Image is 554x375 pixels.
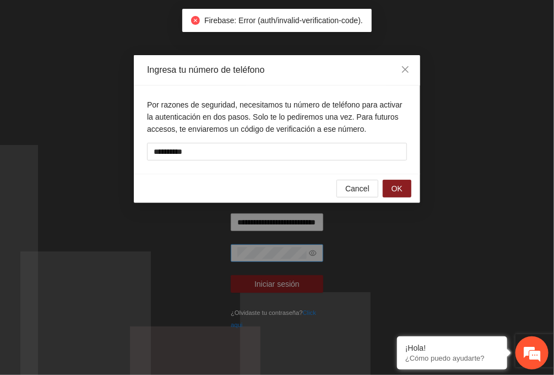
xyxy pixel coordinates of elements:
[390,55,420,85] button: Close
[181,6,207,32] div: Minimizar ventana de chat en vivo
[405,344,499,352] div: ¡Hola!
[204,16,363,25] span: Firebase: Error (auth/invalid-verification-code).
[191,16,200,25] span: close-circle
[147,64,407,76] div: Ingresa tu número de teléfono
[57,56,185,71] div: Chatee con nosotros ahora
[336,180,378,197] button: Cancel
[6,254,210,293] textarea: Escriba su mensaje y pulse “Intro”
[345,183,370,195] span: Cancel
[405,354,499,362] p: ¿Cómo puedo ayudarte?
[383,180,411,197] button: OK
[392,183,403,195] span: OK
[64,124,152,235] span: Estamos en línea.
[401,65,410,74] span: close
[147,99,407,135] p: Por razones de seguridad, necesitamos tu número de teléfono para activar la autenticación en dos ...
